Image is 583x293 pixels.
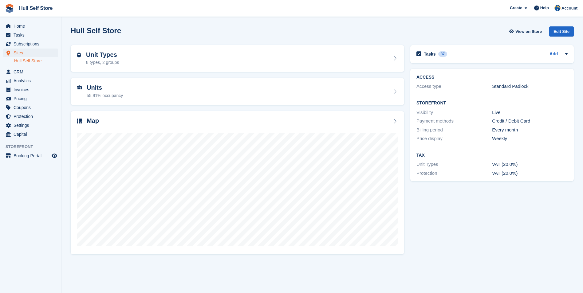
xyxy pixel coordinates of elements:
[6,144,61,150] span: Storefront
[416,135,492,142] div: Price display
[86,51,119,58] h2: Unit Types
[14,49,50,57] span: Sites
[416,118,492,125] div: Payment methods
[3,112,58,121] a: menu
[3,151,58,160] a: menu
[492,83,568,90] div: Standard Padlock
[3,130,58,139] a: menu
[87,84,123,91] h2: Units
[515,29,542,35] span: View on Store
[492,170,568,177] div: VAT (20.0%)
[14,31,50,39] span: Tasks
[14,22,50,30] span: Home
[416,101,568,106] h2: Storefront
[77,85,82,90] img: unit-icn-7be61d7bf1b0ce9d3e12c5938cc71ed9869f7b940bace4675aadf7bd6d80202e.svg
[87,92,123,99] div: 55.91% occupancy
[416,75,568,80] h2: ACCESS
[508,26,544,37] a: View on Store
[14,94,50,103] span: Pricing
[554,5,561,11] img: Hull Self Store
[550,51,558,58] a: Add
[77,53,81,57] img: unit-type-icn-2b2737a686de81e16bb02015468b77c625bbabd49415b5ef34ead5e3b44a266d.svg
[3,85,58,94] a: menu
[416,127,492,134] div: Billing period
[3,103,58,112] a: menu
[14,68,50,76] span: CRM
[416,170,492,177] div: Protection
[492,109,568,116] div: Live
[5,4,14,13] img: stora-icon-8386f47178a22dfd0bd8f6a31ec36ba5ce8667c1dd55bd0f319d3a0aa187defe.svg
[14,40,50,48] span: Subscriptions
[14,58,58,64] a: Hull Self Store
[51,152,58,159] a: Preview store
[71,78,404,105] a: Units 55.91% occupancy
[3,40,58,48] a: menu
[416,109,492,116] div: Visibility
[71,111,404,255] a: Map
[416,153,568,158] h2: Tax
[416,161,492,168] div: Unit Types
[3,49,58,57] a: menu
[14,130,50,139] span: Capital
[3,22,58,30] a: menu
[77,119,82,123] img: map-icn-33ee37083ee616e46c38cad1a60f524a97daa1e2b2c8c0bc3eb3415660979fc1.svg
[14,76,50,85] span: Analytics
[14,103,50,112] span: Coupons
[14,112,50,121] span: Protection
[424,51,436,57] h2: Tasks
[86,59,119,66] div: 8 types, 2 groups
[438,51,447,57] div: 37
[14,121,50,130] span: Settings
[492,161,568,168] div: VAT (20.0%)
[3,31,58,39] a: menu
[549,26,574,39] a: Edit Site
[540,5,549,11] span: Help
[3,121,58,130] a: menu
[3,68,58,76] a: menu
[416,83,492,90] div: Access type
[510,5,522,11] span: Create
[492,135,568,142] div: Weekly
[561,5,577,11] span: Account
[87,117,99,124] h2: Map
[71,26,121,35] h2: Hull Self Store
[14,151,50,160] span: Booking Portal
[17,3,55,13] a: Hull Self Store
[492,127,568,134] div: Every month
[71,45,404,72] a: Unit Types 8 types, 2 groups
[3,94,58,103] a: menu
[549,26,574,37] div: Edit Site
[14,85,50,94] span: Invoices
[3,76,58,85] a: menu
[492,118,568,125] div: Credit / Debit Card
